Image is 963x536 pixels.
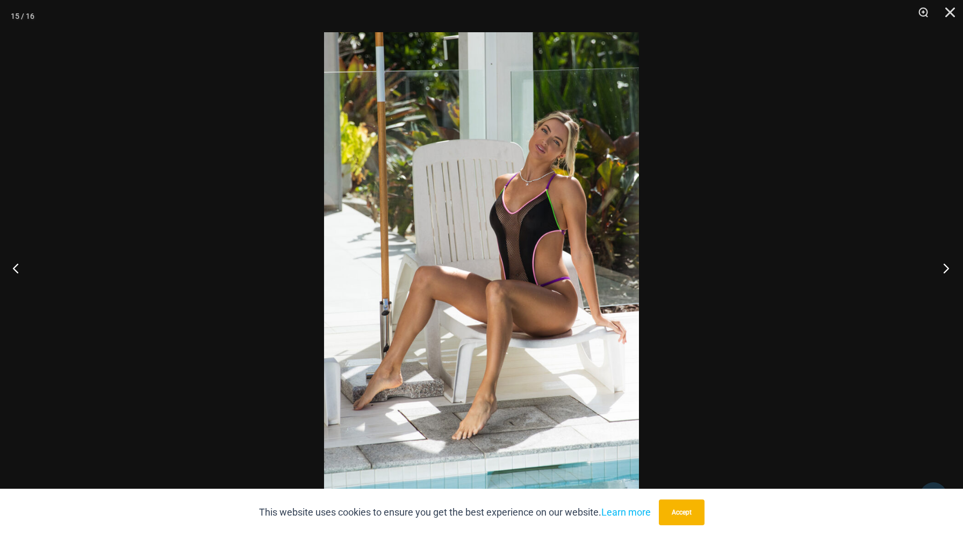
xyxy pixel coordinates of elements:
[324,32,639,504] img: Reckless Neon Crush Black Neon 879 One Piece 07
[259,504,651,520] p: This website uses cookies to ensure you get the best experience on our website.
[923,241,963,295] button: Next
[11,8,34,24] div: 15 / 16
[601,506,651,518] a: Learn more
[659,499,705,525] button: Accept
